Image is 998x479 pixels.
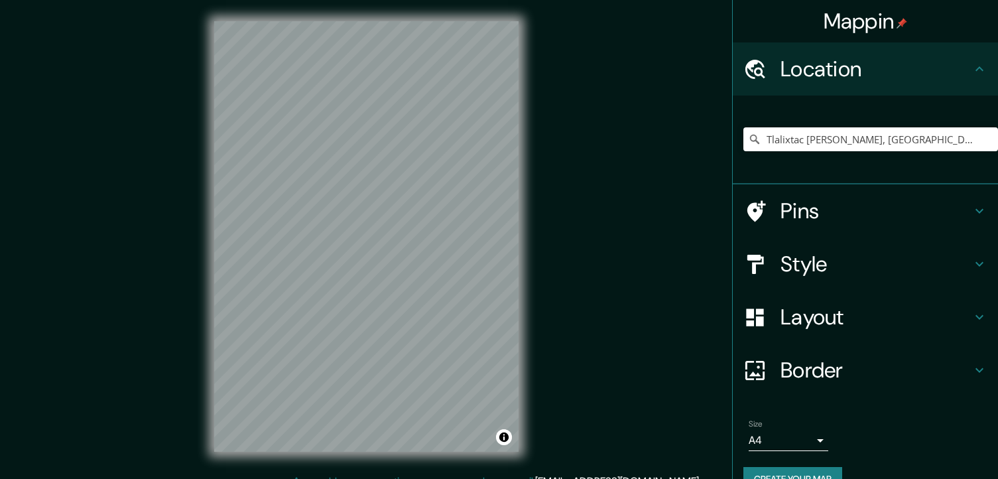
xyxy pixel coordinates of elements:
[824,8,908,34] h4: Mappin
[780,304,971,330] h4: Layout
[733,184,998,238] div: Pins
[749,430,828,451] div: A4
[780,56,971,82] h4: Location
[880,427,983,464] iframe: Help widget launcher
[780,251,971,277] h4: Style
[733,291,998,344] div: Layout
[733,238,998,291] div: Style
[780,198,971,224] h4: Pins
[214,21,519,452] canvas: Map
[733,344,998,397] div: Border
[749,419,763,430] label: Size
[780,357,971,383] h4: Border
[743,127,998,151] input: Pick your city or area
[733,42,998,96] div: Location
[897,18,907,29] img: pin-icon.png
[496,429,512,445] button: Toggle attribution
